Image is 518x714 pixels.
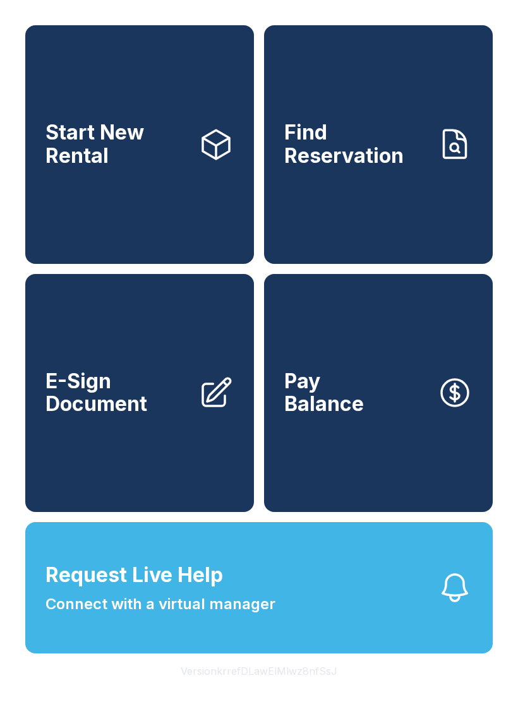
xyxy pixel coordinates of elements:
span: Pay Balance [284,370,364,416]
button: PayBalance [264,274,493,513]
span: Request Live Help [45,560,223,590]
a: Find Reservation [264,25,493,264]
span: Connect with a virtual manager [45,593,275,616]
span: Find Reservation [284,121,427,167]
a: E-Sign Document [25,274,254,513]
span: Start New Rental [45,121,188,167]
a: Start New Rental [25,25,254,264]
span: E-Sign Document [45,370,188,416]
button: VersionkrrefDLawElMlwz8nfSsJ [171,653,347,689]
button: Request Live HelpConnect with a virtual manager [25,522,493,653]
